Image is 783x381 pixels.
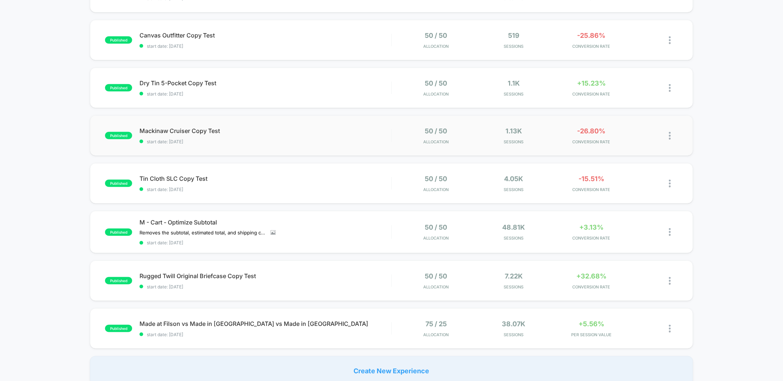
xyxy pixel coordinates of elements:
span: 75 / 25 [425,320,447,328]
span: 50 / 50 [425,175,447,183]
span: 50 / 50 [425,272,447,280]
span: Sessions [477,91,551,97]
span: Sessions [477,187,551,192]
span: 50 / 50 [425,32,447,39]
span: published [105,132,132,139]
span: 7.22k [505,272,523,280]
span: CONVERSION RATE [554,284,628,290]
span: CONVERSION RATE [554,236,628,241]
span: Rugged Twill Original Briefcase Copy Test [139,272,391,280]
span: Mackinaw Cruiser Copy Test [139,127,391,134]
span: CONVERSION RATE [554,187,628,192]
span: PER SESSION VALUE [554,332,628,337]
span: Sessions [477,139,551,144]
span: CONVERSION RATE [554,44,628,49]
img: close [669,325,671,333]
span: -26.80% [577,127,606,135]
img: close [669,36,671,44]
span: Allocation [424,332,449,337]
span: 1.13k [505,127,522,135]
span: Allocation [424,236,449,241]
span: published [105,36,132,44]
img: close [669,228,671,236]
span: Sessions [477,332,551,337]
span: 519 [508,32,519,39]
span: -25.86% [577,32,606,39]
span: 4.05k [504,175,523,183]
img: close [669,132,671,140]
span: Dry Tin 5-Pocket Copy Test [139,79,391,87]
img: close [669,180,671,187]
span: Allocation [424,91,449,97]
span: Allocation [424,44,449,49]
span: start date: [DATE] [139,43,391,49]
span: start date: [DATE] [139,139,391,144]
span: 1.1k [508,79,520,87]
span: published [105,277,132,284]
span: published [105,325,132,332]
img: close [669,277,671,285]
span: start date: [DATE] [139,91,391,97]
span: 50 / 50 [425,223,447,231]
span: CONVERSION RATE [554,139,628,144]
span: start date: [DATE] [139,187,391,192]
span: 38.07k [502,320,526,328]
span: Allocation [424,139,449,144]
span: Canvas Outfitter Copy Test [139,32,391,39]
span: start date: [DATE] [139,240,391,245]
span: M - Cart - Optimize Subtotal [139,219,391,226]
span: published [105,229,132,236]
span: start date: [DATE] [139,332,391,337]
span: Made at Filson vs Made in [GEOGRAPHIC_DATA] vs Made in [GEOGRAPHIC_DATA] [139,320,391,327]
span: start date: [DATE] [139,284,391,290]
span: published [105,180,132,187]
span: Allocation [424,187,449,192]
span: Removes the subtotal, estimated total, and shipping calculated at checkout line. [139,230,265,236]
span: 48.81k [503,223,525,231]
span: CONVERSION RATE [554,91,628,97]
span: +32.68% [576,272,606,280]
span: Sessions [477,236,551,241]
span: Allocation [424,284,449,290]
span: published [105,84,132,91]
img: close [669,84,671,92]
span: +3.13% [579,223,603,231]
span: 50 / 50 [425,127,447,135]
span: Sessions [477,44,551,49]
span: Tin Cloth SLC Copy Test [139,175,391,182]
span: -15.51% [579,175,604,183]
span: +15.23% [577,79,606,87]
span: +5.56% [579,320,604,328]
span: Sessions [477,284,551,290]
span: 50 / 50 [425,79,447,87]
